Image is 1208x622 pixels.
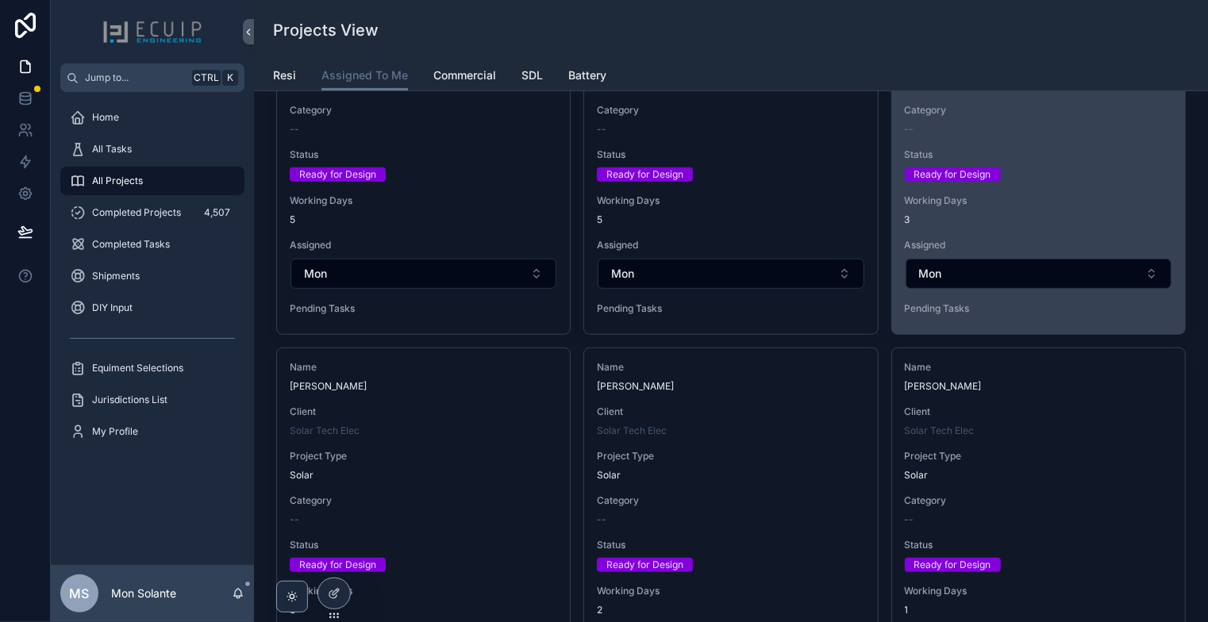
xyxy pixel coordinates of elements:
[92,425,138,438] span: My Profile
[290,585,557,597] span: Working Days
[521,61,543,93] a: SDL
[611,266,634,282] span: Mon
[102,19,202,44] img: App logo
[304,266,327,282] span: Mon
[597,494,864,507] span: Category
[60,386,244,414] a: Jurisdictions List
[60,198,244,227] a: Completed Projects4,507
[299,167,376,182] div: Ready for Design
[92,301,133,314] span: DIY Input
[597,239,864,251] span: Assigned
[290,148,557,161] span: Status
[92,206,181,219] span: Completed Projects
[597,213,864,226] span: 5
[290,539,557,551] span: Status
[111,586,176,601] p: Mon Solante
[273,67,296,83] span: Resi
[192,70,221,86] span: Ctrl
[905,194,1172,207] span: Working Days
[905,469,929,482] span: Solar
[905,380,1172,393] span: [PERSON_NAME]
[906,259,1171,289] button: Select Button
[606,167,683,182] div: Ready for Design
[905,513,914,526] span: --
[321,67,408,83] span: Assigned To Me
[199,203,235,222] div: 4,507
[905,405,1172,418] span: Client
[597,513,606,526] span: --
[521,67,543,83] span: SDL
[92,270,140,282] span: Shipments
[60,63,244,92] button: Jump to...CtrlK
[905,450,1172,463] span: Project Type
[433,67,496,83] span: Commercial
[70,584,90,603] span: MS
[290,513,299,526] span: --
[290,302,557,315] span: Pending Tasks
[905,302,1172,315] span: Pending Tasks
[321,61,408,91] a: Assigned To Me
[60,167,244,195] a: All Projects
[60,103,244,132] a: Home
[60,135,244,163] a: All Tasks
[433,61,496,93] a: Commercial
[905,604,1172,616] span: 1
[92,143,132,155] span: All Tasks
[597,148,864,161] span: Status
[290,424,360,437] span: Solar Tech Elec
[597,405,864,418] span: Client
[905,123,914,136] span: --
[905,585,1172,597] span: Working Days
[290,361,557,374] span: Name
[60,417,244,446] a: My Profile
[905,424,975,437] span: Solar Tech Elec
[597,539,864,551] span: Status
[597,469,621,482] span: Solar
[92,175,143,187] span: All Projects
[597,380,864,393] span: [PERSON_NAME]
[290,123,299,136] span: --
[224,71,237,84] span: K
[568,67,606,83] span: Battery
[597,604,864,616] span: 2
[51,92,254,466] div: scrollable content
[905,148,1172,161] span: Status
[299,558,376,572] div: Ready for Design
[597,585,864,597] span: Working Days
[273,61,296,93] a: Resi
[60,262,244,290] a: Shipments
[92,362,183,374] span: Equiment Selections
[85,71,186,84] span: Jump to...
[914,558,991,572] div: Ready for Design
[597,123,606,136] span: --
[290,450,557,463] span: Project Type
[597,104,864,117] span: Category
[290,494,557,507] span: Category
[290,604,557,616] span: 3
[905,213,1172,226] span: 3
[290,104,557,117] span: Category
[290,405,557,418] span: Client
[597,424,667,437] a: Solar Tech Elec
[919,266,942,282] span: Mon
[597,194,864,207] span: Working Days
[290,239,557,251] span: Assigned
[60,230,244,259] a: Completed Tasks
[290,469,314,482] span: Solar
[60,294,244,322] a: DIY Input
[597,361,864,374] span: Name
[568,61,606,93] a: Battery
[92,238,170,251] span: Completed Tasks
[905,361,1172,374] span: Name
[905,239,1172,251] span: Assigned
[290,259,556,289] button: Select Button
[914,167,991,182] div: Ready for Design
[290,213,557,226] span: 5
[273,19,379,41] h1: Projects View
[905,539,1172,551] span: Status
[290,194,557,207] span: Working Days
[606,558,683,572] div: Ready for Design
[92,394,167,406] span: Jurisdictions List
[905,494,1172,507] span: Category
